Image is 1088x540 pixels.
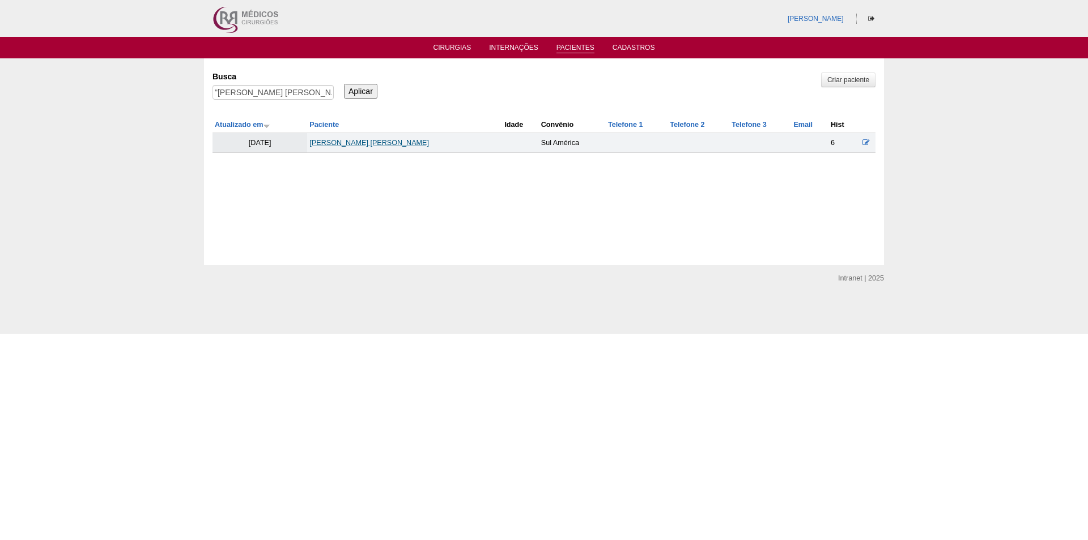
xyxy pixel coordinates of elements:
[263,122,270,129] img: ordem crescente
[212,133,307,153] td: [DATE]
[828,133,857,153] td: 6
[838,273,884,284] div: Intranet | 2025
[670,121,704,129] a: Telefone 2
[309,139,429,147] a: [PERSON_NAME] [PERSON_NAME]
[212,71,334,82] label: Busca
[489,44,538,55] a: Internações
[212,85,334,100] input: Digite os termos que você deseja procurar.
[556,44,594,53] a: Pacientes
[502,117,538,133] th: Idade
[788,15,844,23] a: [PERSON_NAME]
[613,44,655,55] a: Cadastros
[793,121,813,129] a: Email
[539,133,606,153] td: Sul América
[828,117,857,133] th: Hist
[868,15,874,22] i: Sair
[433,44,471,55] a: Cirurgias
[309,121,339,129] a: Paciente
[608,121,643,129] a: Telefone 1
[344,84,377,99] input: Aplicar
[821,73,875,87] a: Criar paciente
[539,117,606,133] th: Convênio
[215,121,270,129] a: Atualizado em
[732,121,766,129] a: Telefone 3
